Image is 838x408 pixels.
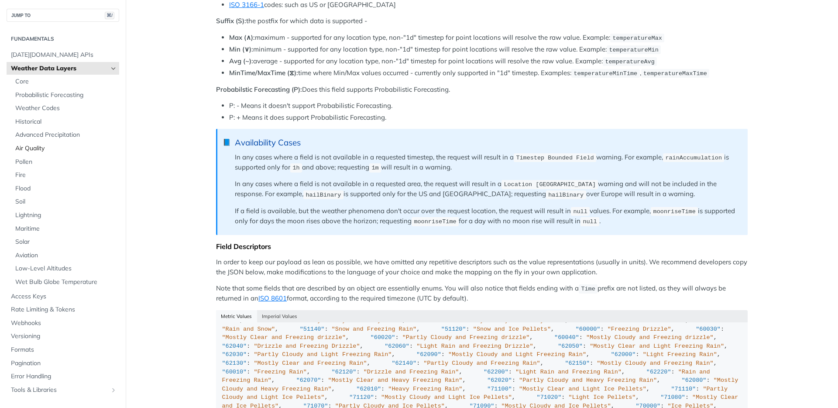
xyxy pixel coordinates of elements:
[653,208,696,215] span: moonriseTime
[473,326,551,332] span: "Snow and Ice Pellets"
[7,48,119,62] a: [DATE][DOMAIN_NAME] APIs
[222,360,247,367] span: "62130"
[402,334,530,341] span: "Partly Cloudy and Freezing drizzle"
[223,138,231,148] span: 📘
[364,369,459,375] span: "Drizzle and Freezing Rain"
[11,222,119,235] a: Maritime
[15,104,117,113] span: Weather Codes
[222,334,346,341] span: "Mostly Clear and Freezing drizzle"
[385,343,409,349] span: "62060"
[15,77,117,86] span: Core
[7,35,119,43] h2: Fundamentals
[296,377,321,384] span: "62070"
[388,386,462,392] span: "Heavy Freezing Rain"
[216,17,246,25] strong: Suffix (S):
[15,251,117,260] span: Aviation
[515,369,622,375] span: "Light Rain and Freezing Rain"
[11,249,119,262] a: Aviation
[229,0,264,9] a: ISO 3166-1
[229,101,748,111] li: P: - Means it doesn't support Probabilistic Forecasting.
[235,152,739,173] p: In any cases where a field is not available in a requested timestep, the request will result in a...
[590,343,724,349] span: "Mostly Clear and Light Freezing Rain"
[328,377,463,384] span: "Mostly Clear and Heavy Freezing Rain"
[222,326,275,332] span: "Rain and Snow"
[222,377,742,392] span: "Mostly Cloudy and Heavy Freezing Rain"
[229,57,253,65] strong: Avg (~):
[484,369,508,375] span: "62200"
[665,155,722,161] span: rainAccumulation
[612,35,662,41] span: temperatureMax
[11,51,117,59] span: [DATE][DOMAIN_NAME] APIs
[15,158,117,166] span: Pollen
[7,303,119,316] a: Rate Limiting & Tokens
[11,75,119,88] a: Core
[229,33,255,41] strong: Max (∧):
[11,262,119,275] a: Low-Level Altitudes
[300,326,325,332] span: "51140"
[7,370,119,383] a: Error Handling
[216,85,302,93] strong: Probabilstic Forecasting (P):
[581,286,595,292] span: Time
[423,360,540,367] span: "Partly Cloudy and Freezing Rain"
[7,317,119,330] a: Webhooks
[7,343,119,356] a: Formats
[487,386,512,392] span: "71100"
[216,257,748,277] p: In order to keep our payload as lean as possible, we have omitted any repetitive descriptors such...
[349,394,374,401] span: "71120"
[229,69,298,77] strong: MinTime/MaxTime (⧖):
[306,191,341,198] span: hailBinary
[229,68,748,78] li: time where Min/Max values occurred - currently only supported in "1d" timestep. Examples: ,
[229,33,748,43] li: maximum - supported for any location type, non-"1d" timestep for point locations will resolve the...
[11,169,119,182] a: Fire
[11,142,119,155] a: Air Quality
[11,102,119,115] a: Weather Codes
[11,209,119,222] a: Lightning
[392,360,416,367] span: "62140"
[229,45,253,53] strong: Min (∨):
[235,138,739,148] div: Availability Cases
[235,206,739,227] p: If a field is available, but the weather phenomena don't occur over the request location, the req...
[11,89,119,102] a: Probabilistic Forecasting
[7,357,119,370] a: Pagination
[7,330,119,343] a: Versioning
[11,182,119,195] a: Flood
[548,191,584,198] span: hailBinary
[235,179,739,200] p: In any cases where a field is not available in a requested area, the request will result in a war...
[537,394,562,401] span: "71020"
[441,326,466,332] span: "51120"
[222,343,247,349] span: "62040"
[11,64,108,73] span: Weather Data Layers
[7,290,119,303] a: Access Keys
[15,197,117,206] span: Soil
[682,377,707,384] span: "62080"
[15,278,117,287] span: Wet Bulb Globe Temperature
[229,56,748,66] li: average - supported for any location type, non-"1d" timestep for point locations will resolve the...
[11,319,117,328] span: Webhooks
[11,359,117,368] span: Pagination
[574,70,637,77] span: temperatureMinTime
[605,59,654,65] span: temperatureAvg
[332,369,357,375] span: "62120"
[356,386,381,392] span: "62010"
[15,171,117,180] span: Fire
[216,284,748,304] p: Note that some fields that are described by an object are essentially enums. You will also notice...
[229,113,748,123] li: P: + Means it does support Probabilistic Forecasting.
[11,292,117,301] span: Access Keys
[371,165,378,171] span: 1m
[558,343,583,349] span: "62050"
[15,238,117,246] span: Solar
[15,131,117,139] span: Advanced Precipitation
[110,387,117,394] button: Show subpages for Tools & Libraries
[254,369,307,375] span: "Freezing Rain"
[15,144,117,153] span: Air Quality
[332,326,416,332] span: "Snow and Freezing Rain"
[15,91,117,100] span: Probabilistic Forecasting
[222,369,247,375] span: "60010"
[11,372,117,381] span: Error Handling
[576,326,601,332] span: "60000"
[292,165,299,171] span: 1h
[381,394,512,401] span: "Mostly Cloudy and Light Ice Pellets"
[110,65,117,72] button: Hide subpages for Weather Data Layers
[565,360,590,367] span: "62150"
[105,12,114,19] span: ⌘/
